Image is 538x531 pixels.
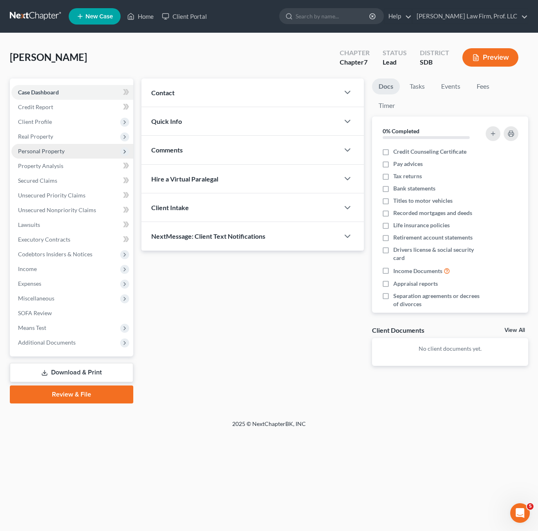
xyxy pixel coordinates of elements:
a: Download & Print [10,363,133,382]
span: Titles to motor vehicles [393,197,453,205]
span: Contact [151,89,175,96]
span: Lawsuits [18,221,40,228]
span: Retirement account statements [393,233,473,242]
span: Executory Contracts [18,236,70,243]
span: Miscellaneous [18,295,54,302]
a: Docs [372,78,400,94]
span: Appraisal reports [393,280,438,288]
span: Means Test [18,324,46,331]
strong: 0% Completed [383,128,419,134]
span: Credit Counseling Certificate [393,148,466,156]
span: Unsecured Nonpriority Claims [18,206,96,213]
a: Home [123,9,158,24]
span: Pay advices [393,160,423,168]
a: View All [504,327,525,333]
span: Separation agreements or decrees of divorces [393,292,482,308]
span: Recorded mortgages and deeds [393,209,472,217]
a: Unsecured Priority Claims [11,188,133,203]
span: [PERSON_NAME] [10,51,87,63]
a: Case Dashboard [11,85,133,100]
span: Client Intake [151,204,189,211]
span: Bank statements [393,184,435,193]
a: Credit Report [11,100,133,114]
span: Comments [151,146,183,154]
span: Property Analysis [18,162,63,169]
div: Lead [383,58,407,67]
div: Status [383,48,407,58]
a: Client Portal [158,9,211,24]
p: No client documents yet. [379,345,522,353]
span: Life insurance policies [393,221,450,229]
span: Drivers license & social security card [393,246,482,262]
span: Unsecured Priority Claims [18,192,85,199]
span: Personal Property [18,148,65,155]
span: SOFA Review [18,309,52,316]
span: New Case [85,13,113,20]
a: Timer [372,98,401,114]
div: District [420,48,449,58]
a: Unsecured Nonpriority Claims [11,203,133,217]
a: [PERSON_NAME] Law Firm, Prof. LLC [412,9,528,24]
div: 2025 © NextChapterBK, INC [36,420,502,435]
div: SDB [420,58,449,67]
a: Executory Contracts [11,232,133,247]
span: NextMessage: Client Text Notifications [151,232,265,240]
span: Hire a Virtual Paralegal [151,175,218,183]
span: 7 [364,58,368,66]
span: Income [18,265,37,272]
a: Property Analysis [11,159,133,173]
div: Client Documents [372,326,424,334]
a: Tasks [403,78,431,94]
span: Quick Info [151,117,182,125]
span: Client Profile [18,118,52,125]
span: Additional Documents [18,339,76,346]
div: Chapter [340,58,370,67]
iframe: Intercom live chat [510,503,530,523]
a: Review & File [10,385,133,403]
span: Tax returns [393,172,422,180]
a: Help [384,9,412,24]
span: Real Property [18,133,53,140]
span: Credit Report [18,103,53,110]
span: Income Documents [393,267,442,275]
span: Secured Claims [18,177,57,184]
span: Case Dashboard [18,89,59,96]
span: 5 [527,503,534,510]
a: SOFA Review [11,306,133,320]
a: Secured Claims [11,173,133,188]
a: Events [435,78,467,94]
a: Lawsuits [11,217,133,232]
div: Chapter [340,48,370,58]
span: Expenses [18,280,41,287]
span: Codebtors Insiders & Notices [18,251,92,258]
a: Fees [470,78,496,94]
button: Preview [462,48,518,67]
input: Search by name... [296,9,370,24]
